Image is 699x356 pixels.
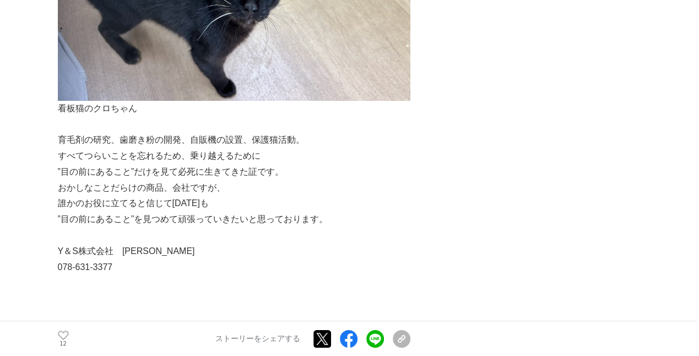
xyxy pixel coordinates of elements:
p: すべてつらいことを忘れるため、乗り越えるために [58,148,410,164]
p: 12 [58,341,69,347]
p: 誰かのお役に立てると信じて[DATE]も [58,196,410,212]
p: 育毛剤の研究、歯磨き粉の開発、自販機の設置、保護猫活動。 [58,132,410,148]
p: ストーリーをシェアする [215,334,300,344]
p: ”目の前にあること”だけを見て必死に生きてきた証です。 [58,164,410,180]
p: Y＆S株式会社 [PERSON_NAME] [58,244,410,260]
p: おかしなことだらけの商品、会社ですが、 [58,180,410,196]
p: 看板猫のクロちゃん [58,101,410,117]
p: ”目の前にあること”を見つめて頑張っていきたいと思っております。 [58,212,410,228]
p: 078-631-3377 [58,260,410,276]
